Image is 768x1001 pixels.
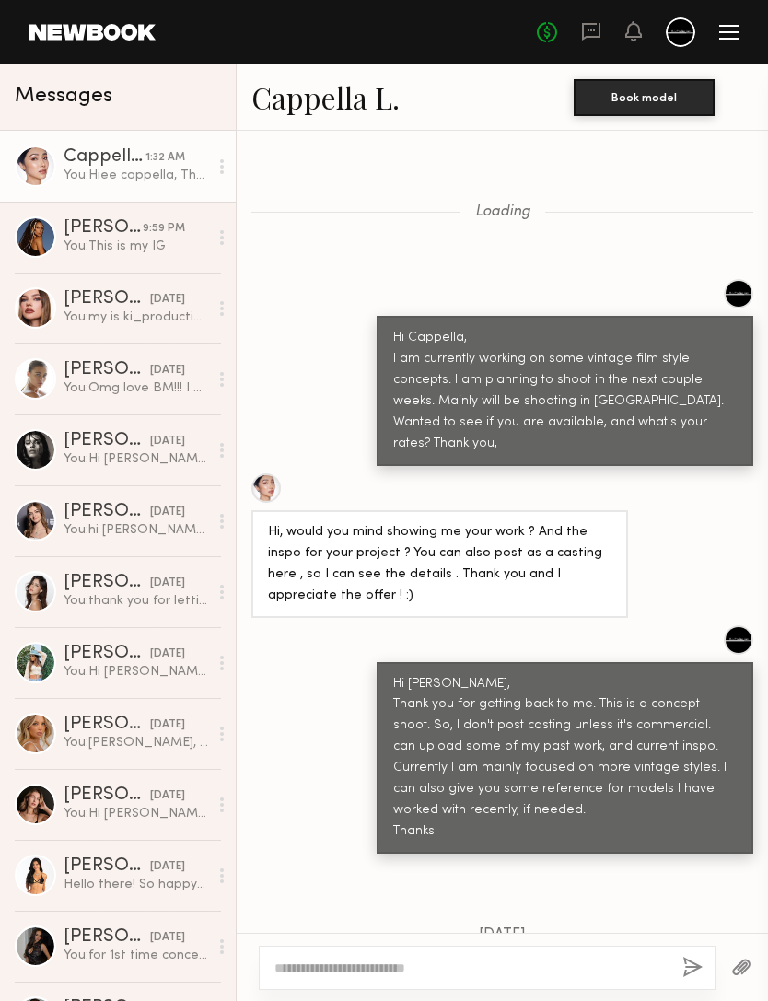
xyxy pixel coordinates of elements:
div: [DATE] [150,362,185,379]
span: Loading [475,204,530,220]
div: You: Hi [PERSON_NAME], I am currently working on some vintage film style concepts. I am planning ... [64,663,208,681]
span: [DATE] [479,927,526,943]
div: 9:59 PM [143,220,185,238]
div: [DATE] [150,291,185,308]
div: You: Hi [PERSON_NAME], I am currently working on some vintage film style concepts. I am planning ... [64,450,208,468]
button: Book model [574,79,715,116]
div: Hi Cappella, I am currently working on some vintage film style concepts. I am planning to shoot i... [393,328,737,455]
div: Hello there! So happy to connect with you, just followed you on IG - would love to discuss your v... [64,876,208,893]
div: Hi [PERSON_NAME], Thank you for getting back to me. This is a concept shoot. So, I don't post cas... [393,674,737,844]
div: You: thank you for letting me know. [64,592,208,610]
div: [PERSON_NAME] [64,290,150,308]
div: [DATE] [150,929,185,947]
div: [PERSON_NAME] [64,716,150,734]
div: [PERSON_NAME] [64,503,150,521]
a: Cappella L. [251,77,400,117]
div: You: hi [PERSON_NAME], I am currently working on some vintage film style concepts. I am planning ... [64,521,208,539]
div: [PERSON_NAME] [64,857,150,876]
div: [DATE] [150,787,185,805]
div: You: for 1st time concept shoot, I usually try keep it around 2 to 3 hours. [64,947,208,964]
div: [DATE] [150,504,185,521]
div: You: [PERSON_NAME], How have you been? I am planning another shoot. Are you available in Sep? Tha... [64,734,208,751]
div: [PERSON_NAME] [64,786,150,805]
div: [DATE] [150,858,185,876]
div: You: Omg love BM!!! I heard there was some crazy sand storm this year. [64,379,208,397]
div: You: This is my IG [64,238,208,255]
div: [PERSON_NAME] [64,645,150,663]
div: Hi, would you mind showing me your work ? And the inspo for your project ? You can also post as a... [268,522,611,607]
div: [DATE] [150,646,185,663]
div: You: my is ki_production [64,308,208,326]
div: You: Hiee cappella, Thanks for getting back to me. I have been super busy lately with a few proje... [64,167,208,184]
div: [PERSON_NAME] [64,432,150,450]
div: [PERSON_NAME] [64,574,150,592]
div: You: Hi [PERSON_NAME], I am currently working on some vintage film style concepts. I am planning ... [64,805,208,822]
div: Cappella L. [64,148,145,167]
div: [PERSON_NAME] [64,361,150,379]
span: Messages [15,86,112,107]
div: [DATE] [150,716,185,734]
div: [DATE] [150,433,185,450]
a: Book model [574,88,715,104]
div: [PERSON_NAME] [64,219,143,238]
div: [DATE] [150,575,185,592]
div: 1:32 AM [145,149,185,167]
div: [PERSON_NAME] [64,928,150,947]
